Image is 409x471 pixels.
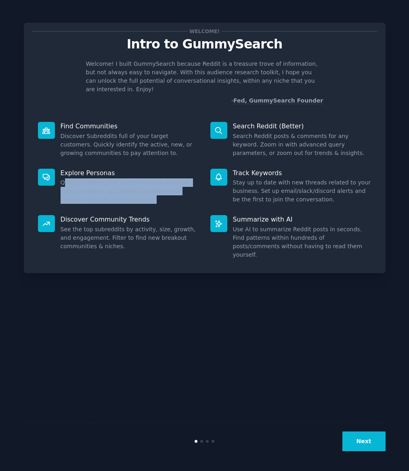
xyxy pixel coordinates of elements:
a: Fed, GummySearch Founder [233,97,323,104]
p: Search Reddit (Better) [233,122,371,130]
p: Discover Community Trends [61,215,199,224]
div: - [231,96,323,105]
dd: See the top subreddits by activity, size, growth, and engagement. Filter to find new breakout com... [61,225,199,251]
p: Find Communities [61,122,199,130]
p: Welcome! I built GummySearch because Reddit is a treasure trove of information, but not always ea... [86,60,323,94]
p: Track Keywords [233,169,371,177]
dd: Use AI to summarize Reddit posts in seconds. Find patterns within hundreds of posts/comments with... [233,225,371,259]
p: Summarize with AI [233,215,371,224]
dd: Quickly explore pain points, solution requests, open questions, and spending patterns for people ... [61,178,199,204]
span: Welcome! [188,27,221,36]
dd: Stay up to date with new threads related to your business. Set up email/slack/discord alerts and ... [233,178,371,204]
dd: Search Reddit posts & comments for any keyword. Zoom in with advanced query parameters, or zoom o... [233,132,371,157]
dd: Discover Subreddits full of your target customers. Quickly identify the active, new, or growing c... [61,132,199,157]
p: Explore Personas [61,169,199,177]
button: Next [342,431,386,451]
p: Intro to GummySearch [32,37,377,51]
